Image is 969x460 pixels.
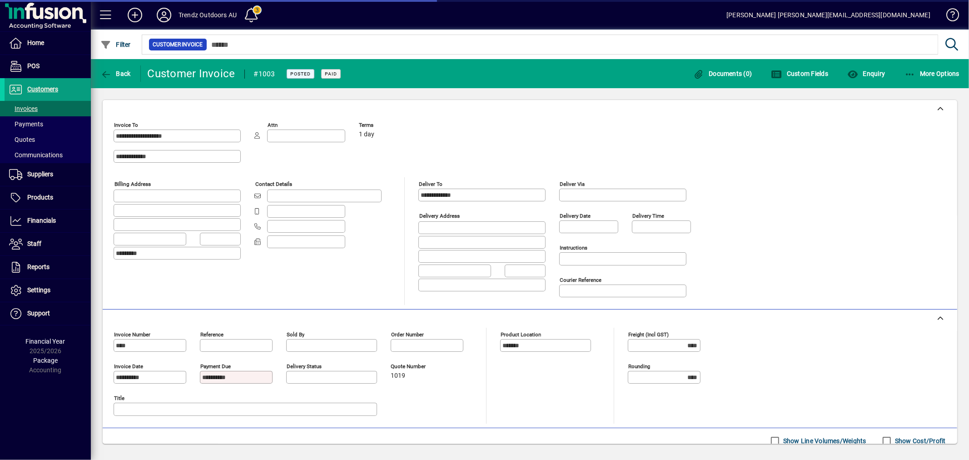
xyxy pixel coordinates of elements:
[691,65,755,82] button: Documents (0)
[5,302,91,325] a: Support
[9,120,43,128] span: Payments
[27,310,50,317] span: Support
[114,331,150,338] mat-label: Invoice number
[847,70,885,77] span: Enquiry
[359,131,374,138] span: 1 day
[5,132,91,147] a: Quotes
[939,2,958,31] a: Knowledge Base
[419,181,442,187] mat-label: Deliver To
[391,331,424,338] mat-label: Order number
[771,70,829,77] span: Custom Fields
[27,240,41,247] span: Staff
[5,279,91,302] a: Settings
[359,122,413,128] span: Terms
[5,32,91,55] a: Home
[100,41,131,48] span: Filter
[5,256,91,279] a: Reports
[693,70,752,77] span: Documents (0)
[114,395,124,401] mat-label: Title
[27,62,40,70] span: POS
[114,122,138,128] mat-label: Invoice To
[290,71,311,77] span: Posted
[27,263,50,270] span: Reports
[893,436,946,445] label: Show Cost/Profit
[628,363,650,370] mat-label: Rounding
[149,7,179,23] button: Profile
[27,286,50,294] span: Settings
[33,357,58,364] span: Package
[148,66,235,81] div: Customer Invoice
[9,151,63,159] span: Communications
[5,116,91,132] a: Payments
[268,122,278,128] mat-label: Attn
[5,163,91,186] a: Suppliers
[98,36,133,53] button: Filter
[5,210,91,232] a: Financials
[98,65,133,82] button: Back
[27,194,53,201] span: Products
[5,147,91,163] a: Communications
[120,7,149,23] button: Add
[153,40,203,49] span: Customer Invoice
[27,85,58,93] span: Customers
[845,65,887,82] button: Enquiry
[287,363,322,370] mat-label: Delivery status
[114,363,143,370] mat-label: Invoice date
[560,213,591,219] mat-label: Delivery date
[904,70,960,77] span: More Options
[560,245,587,251] mat-label: Instructions
[5,186,91,209] a: Products
[27,217,56,224] span: Financials
[902,65,962,82] button: More Options
[5,233,91,255] a: Staff
[254,67,275,81] div: #1003
[726,8,930,22] div: [PERSON_NAME] [PERSON_NAME][EMAIL_ADDRESS][DOMAIN_NAME]
[200,363,231,370] mat-label: Payment due
[26,338,65,345] span: Financial Year
[632,213,664,219] mat-label: Delivery time
[91,65,141,82] app-page-header-button: Back
[391,364,445,370] span: Quote number
[179,8,237,22] div: Trendz Outdoors AU
[560,277,601,283] mat-label: Courier Reference
[27,170,53,178] span: Suppliers
[27,39,44,46] span: Home
[560,181,585,187] mat-label: Deliver via
[200,331,224,338] mat-label: Reference
[5,55,91,78] a: POS
[9,105,38,112] span: Invoices
[391,372,405,380] span: 1019
[9,136,35,143] span: Quotes
[5,101,91,116] a: Invoices
[287,331,304,338] mat-label: Sold by
[325,71,337,77] span: Paid
[781,436,866,445] label: Show Line Volumes/Weights
[628,331,669,338] mat-label: Freight (incl GST)
[501,331,541,338] mat-label: Product location
[769,65,831,82] button: Custom Fields
[100,70,131,77] span: Back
